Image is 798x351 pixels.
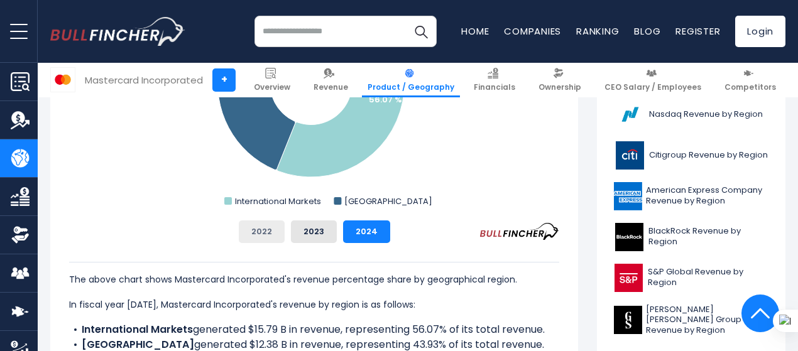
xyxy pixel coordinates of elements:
a: Home [461,24,489,38]
span: BlackRock Revenue by Region [648,226,768,247]
a: S&P Global Revenue by Region [606,261,776,295]
a: BlackRock Revenue by Region [606,220,776,254]
img: bullfincher logo [50,17,185,46]
a: [PERSON_NAME] [PERSON_NAME] Group Revenue by Region [606,301,776,340]
button: 2023 [291,220,337,243]
div: Mastercard Incorporated [85,73,203,87]
span: Competitors [724,82,776,92]
img: Ownership [11,225,30,244]
text: International Markets [235,195,321,207]
img: C logo [614,141,645,170]
a: Product / Geography [362,63,460,97]
a: Financials [468,63,521,97]
a: Revenue [308,63,354,97]
a: Citigroup Revenue by Region [606,138,776,173]
a: CEO Salary / Employees [599,63,707,97]
span: S&P Global Revenue by Region [648,267,768,288]
a: Ownership [533,63,587,97]
span: Nasdaq Revenue by Region [649,109,763,120]
img: NDAQ logo [614,100,645,129]
li: generated $15.79 B in revenue, representing 56.07% of its total revenue. [69,322,559,337]
a: Go to homepage [50,17,185,46]
span: CEO Salary / Employees [604,82,701,92]
span: Product / Geography [368,82,454,92]
b: International Markets [82,322,193,337]
img: BLK logo [614,223,645,251]
text: [GEOGRAPHIC_DATA] [344,195,432,207]
img: GS logo [614,306,642,334]
img: MA logo [51,68,75,92]
a: Nasdaq Revenue by Region [606,97,776,132]
a: Blog [634,24,660,38]
p: In fiscal year [DATE], Mastercard Incorporated's revenue by region is as follows: [69,297,559,312]
text: 56.07 % [369,94,402,105]
span: Financials [474,82,515,92]
span: Overview [254,82,290,92]
span: Ownership [538,82,581,92]
a: Register [675,24,720,38]
button: 2022 [239,220,285,243]
a: American Express Company Revenue by Region [606,179,776,213]
button: Search [405,16,437,47]
a: Login [735,16,785,47]
a: + [212,68,236,92]
a: Overview [248,63,296,97]
p: The above chart shows Mastercard Incorporated's revenue percentage share by geographical region. [69,272,559,287]
button: 2024 [343,220,390,243]
img: AXP logo [614,182,642,210]
span: American Express Company Revenue by Region [646,185,768,207]
span: Revenue [314,82,348,92]
a: Companies [504,24,561,38]
a: Ranking [576,24,619,38]
img: SPGI logo [614,264,644,292]
a: Competitors [719,63,782,97]
span: [PERSON_NAME] [PERSON_NAME] Group Revenue by Region [646,305,768,337]
span: Citigroup Revenue by Region [649,150,768,161]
